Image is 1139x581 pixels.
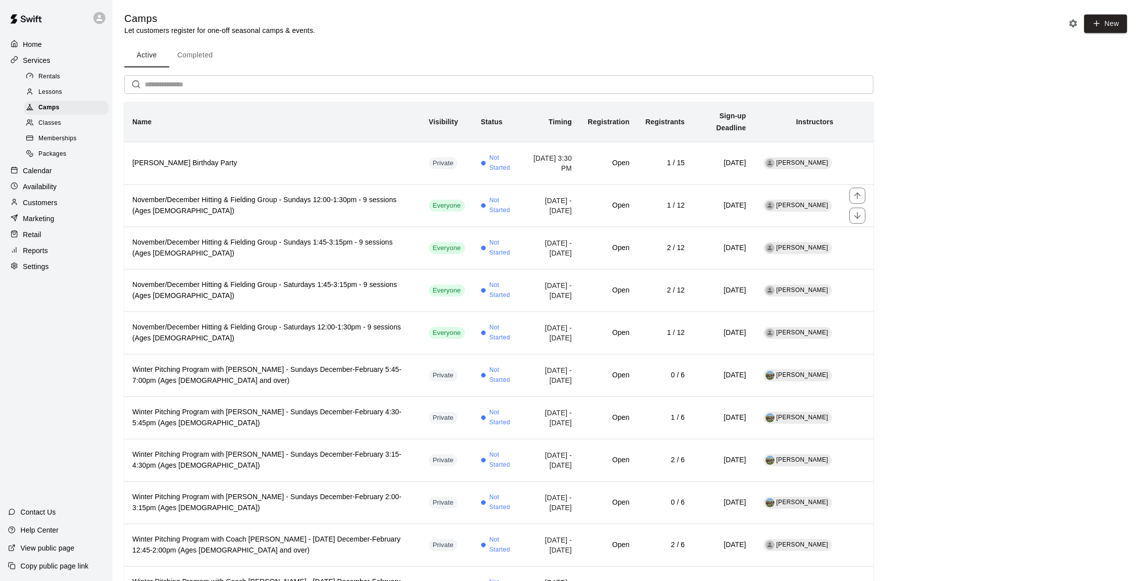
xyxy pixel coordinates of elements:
[701,327,746,338] h6: [DATE]
[765,286,774,295] div: Graham Mercado
[489,153,517,173] span: Not Started
[24,101,108,115] div: Camps
[38,149,66,159] span: Packages
[24,147,108,161] div: Packages
[765,201,774,210] div: Graham Mercado
[646,200,685,211] h6: 1 / 12
[8,195,104,210] a: Customers
[124,12,315,25] h5: Camps
[429,371,458,380] span: Private
[588,243,629,254] h6: Open
[23,182,57,192] p: Availability
[646,158,685,169] h6: 1 / 15
[23,55,50,65] p: Services
[481,118,503,126] b: Status
[24,116,108,130] div: Classes
[1084,14,1127,33] button: New
[8,179,104,194] a: Availability
[776,159,828,166] span: [PERSON_NAME]
[588,370,629,381] h6: Open
[24,100,112,116] a: Camps
[489,323,517,343] span: Not Started
[23,198,57,208] p: Customers
[124,43,169,67] button: Active
[701,497,746,508] h6: [DATE]
[588,540,629,551] h6: Open
[38,103,59,113] span: Camps
[525,439,580,481] td: [DATE] - [DATE]
[701,285,746,296] h6: [DATE]
[765,498,774,507] div: Skye Adams
[23,230,41,240] p: Retail
[776,541,828,548] span: [PERSON_NAME]
[776,329,828,336] span: [PERSON_NAME]
[525,184,580,227] td: [DATE] - [DATE]
[429,413,458,423] span: Private
[23,39,42,49] p: Home
[776,456,828,463] span: [PERSON_NAME]
[8,163,104,178] a: Calendar
[429,497,458,509] div: This service is hidden, and can only be accessed via a direct link
[124,25,315,35] p: Let customers register for one-off seasonal camps & events.
[701,412,746,423] h6: [DATE]
[23,246,48,256] p: Reports
[525,354,580,396] td: [DATE] - [DATE]
[132,280,413,301] h6: November/December Hitting & Fielding Group - Saturdays 1:45-3:15pm - 9 sessions (Ages [DEMOGRAPHI...
[429,541,458,550] span: Private
[429,159,458,168] span: Private
[776,202,828,209] span: [PERSON_NAME]
[646,540,685,551] h6: 2 / 6
[701,370,746,381] h6: [DATE]
[38,87,62,97] span: Lessons
[23,214,54,224] p: Marketing
[132,407,413,429] h6: Winter Pitching Program with [PERSON_NAME] - Sundays December-February 4:30-5:45pm (Ages [DEMOGRA...
[429,369,458,381] div: This service is hidden, and can only be accessed via a direct link
[429,539,458,551] div: This service is hidden, and can only be accessed via a direct link
[701,455,746,466] h6: [DATE]
[429,328,465,338] span: Everyone
[429,498,458,508] span: Private
[489,196,517,216] span: Not Started
[646,243,685,254] h6: 2 / 12
[765,413,774,422] div: Skye Adams
[525,142,580,184] td: [DATE] 3:30 PM
[132,534,413,556] h6: Winter Pitching Program with Coach [PERSON_NAME] - [DATE] December-February 12:45-2:00pm (Ages [D...
[765,159,774,168] div: Graham Mercado
[701,158,746,169] h6: [DATE]
[588,200,629,211] h6: Open
[20,543,74,553] p: View public page
[132,118,152,126] b: Name
[489,493,517,513] span: Not Started
[646,455,685,466] h6: 2 / 6
[8,259,104,274] a: Settings
[646,412,685,423] h6: 1 / 6
[24,132,108,146] div: Memberships
[429,157,458,169] div: This service is hidden, and can only be accessed via a direct link
[765,371,774,380] div: Skye Adams
[776,499,828,506] span: [PERSON_NAME]
[765,456,774,465] img: Skye Adams
[525,481,580,524] td: [DATE] - [DATE]
[429,456,458,465] span: Private
[646,285,685,296] h6: 2 / 12
[716,112,746,132] b: Sign-up Deadline
[24,69,112,84] a: Rentals
[429,327,465,339] div: This service is visible to all of your customers
[489,281,517,300] span: Not Started
[849,208,865,224] button: move item down
[132,237,413,259] h6: November/December Hitting & Fielding Group - Sundays 1:45-3:15pm - 9 sessions (Ages [DEMOGRAPHIC_...
[429,118,458,126] b: Visibility
[132,364,413,386] h6: Winter Pitching Program with [PERSON_NAME] - Sundays December-February 5:45-7:00pm (Ages [DEMOGRA...
[132,322,413,344] h6: November/December Hitting & Fielding Group - Saturdays 12:00-1:30pm - 9 sessions (Ages [DEMOGRAPH...
[646,327,685,338] h6: 1 / 12
[489,408,517,428] span: Not Started
[132,492,413,514] h6: Winter Pitching Program with [PERSON_NAME] - Sundays December-February 2:00-3:15pm (Ages [DEMOGRA...
[8,243,104,258] a: Reports
[1066,16,1081,31] button: Camp settings
[429,286,465,295] span: Everyone
[8,53,104,68] div: Services
[429,242,465,254] div: This service is visible to all of your customers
